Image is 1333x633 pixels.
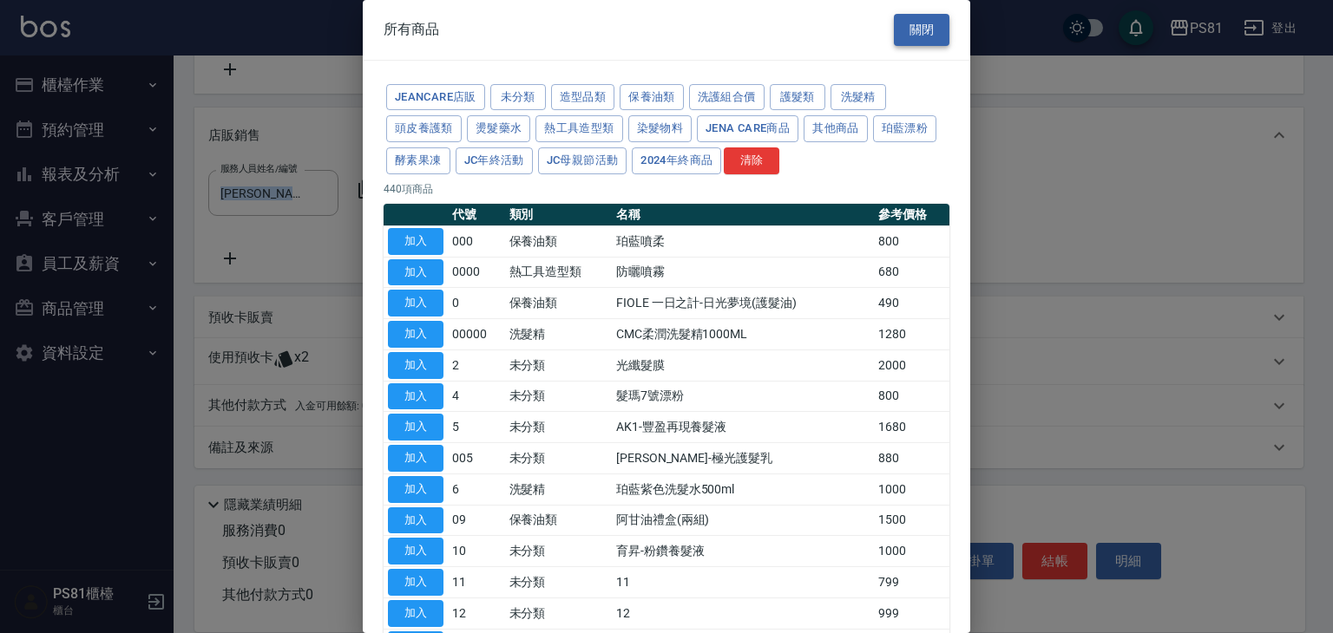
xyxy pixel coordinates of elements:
[874,349,949,381] td: 2000
[874,536,949,567] td: 1000
[388,445,443,472] button: 加入
[448,319,505,350] td: 00000
[505,412,612,443] td: 未分類
[612,381,874,412] td: 髮瑪7號漂粉
[894,14,949,46] button: 關閉
[388,228,443,255] button: 加入
[388,476,443,503] button: 加入
[505,349,612,381] td: 未分類
[448,505,505,536] td: 09
[388,538,443,564] button: 加入
[874,204,949,226] th: 參考價格
[874,319,949,350] td: 1280
[448,536,505,567] td: 10
[620,84,684,111] button: 保養油類
[612,204,874,226] th: 名稱
[448,567,505,598] td: 11
[612,412,874,443] td: AK1-豐盈再現養髮液
[386,147,450,174] button: 酵素果凍
[612,349,874,381] td: 光纖髮膜
[874,473,949,505] td: 1000
[448,225,505,257] td: 000
[448,349,505,381] td: 2
[388,600,443,627] button: 加入
[612,257,874,288] td: 防曬噴霧
[612,505,874,536] td: 阿甘油禮盒(兩組)
[874,225,949,257] td: 800
[612,443,874,474] td: [PERSON_NAME]-極光護髮乳
[388,352,443,379] button: 加入
[386,84,485,111] button: JeanCare店販
[632,147,721,174] button: 2024年終商品
[388,290,443,316] button: 加入
[448,288,505,319] td: 0
[384,21,439,38] span: 所有商品
[874,412,949,443] td: 1680
[505,225,612,257] td: 保養油類
[505,536,612,567] td: 未分類
[388,321,443,348] button: 加入
[388,414,443,440] button: 加入
[689,84,765,111] button: 洗護組合價
[505,319,612,350] td: 洗髮精
[612,567,874,598] td: 11
[874,257,949,288] td: 680
[505,257,612,288] td: 熱工具造型類
[831,84,886,111] button: 洗髮精
[874,443,949,474] td: 880
[535,115,622,142] button: 熱工具造型類
[386,115,462,142] button: 頭皮養護類
[467,115,531,142] button: 燙髮藥水
[505,597,612,629] td: 未分類
[874,567,949,598] td: 799
[505,567,612,598] td: 未分類
[505,443,612,474] td: 未分類
[612,473,874,505] td: 珀藍紫色洗髮水500ml
[505,288,612,319] td: 保養油類
[874,505,949,536] td: 1500
[388,569,443,596] button: 加入
[384,181,949,197] p: 440 項商品
[874,381,949,412] td: 800
[804,115,868,142] button: 其他商品
[448,443,505,474] td: 005
[490,84,546,111] button: 未分類
[612,597,874,629] td: 12
[505,505,612,536] td: 保養油類
[448,473,505,505] td: 6
[874,597,949,629] td: 999
[388,259,443,286] button: 加入
[448,412,505,443] td: 5
[388,383,443,410] button: 加入
[612,288,874,319] td: FIOLE 一日之計-日光夢境(護髮油)
[448,381,505,412] td: 4
[612,319,874,350] td: CMC柔潤洗髮精1000ML
[612,536,874,567] td: 育昇-粉鑽養髮液
[388,507,443,534] button: 加入
[612,225,874,257] td: 珀藍噴柔
[505,381,612,412] td: 未分類
[505,473,612,505] td: 洗髮精
[873,115,937,142] button: 珀藍漂粉
[697,115,798,142] button: Jena Care商品
[770,84,825,111] button: 護髮類
[505,204,612,226] th: 類別
[874,288,949,319] td: 490
[538,147,627,174] button: JC母親節活動
[628,115,693,142] button: 染髮物料
[724,147,779,174] button: 清除
[448,597,505,629] td: 12
[448,257,505,288] td: 0000
[448,204,505,226] th: 代號
[456,147,533,174] button: JC年終活動
[551,84,615,111] button: 造型品類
